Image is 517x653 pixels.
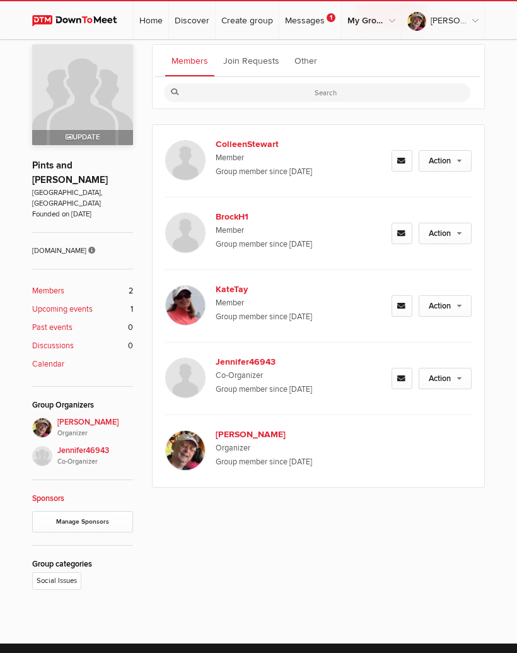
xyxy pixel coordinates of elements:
a: Upcoming events 1 [32,303,133,315]
b: Discussions [32,340,74,352]
span: Co-Organizer [216,368,380,382]
a: Past events 0 [32,322,133,334]
span: [PERSON_NAME] [57,416,133,438]
span: Jennifer46943 [57,445,133,467]
a: Action [419,223,472,244]
b: [PERSON_NAME] [216,428,314,441]
a: [PERSON_NAME] [402,1,484,39]
span: Group member since [DATE] [216,165,380,179]
b: Upcoming events [32,303,93,315]
a: Discover [169,1,215,39]
i: Organizer [57,428,133,438]
span: Founded on [DATE] [32,209,133,220]
a: Messages1 [279,1,341,39]
a: Calendar [32,358,133,370]
span: 1 [327,13,335,22]
img: ColleenStewart [165,140,206,180]
img: Jim Stewart [32,418,52,438]
div: Group Organizers [32,399,133,411]
a: Members [165,45,214,76]
input: Search [164,83,470,102]
a: Jennifer46943Co-Organizer [32,438,133,467]
div: Group categories [32,558,133,570]
a: Update [32,44,133,145]
span: Organizer [216,441,380,455]
a: [PERSON_NAME]Organizer [32,418,133,438]
a: Join Requests [217,45,286,76]
a: Action [419,295,472,317]
img: DownToMeet [32,15,129,26]
img: Jennifer46943 [165,358,206,398]
a: BrockH1 Member Group member since [DATE] [165,197,380,270]
a: [PERSON_NAME] Organizer Group member since [DATE] [165,415,380,488]
img: BrockH1 [165,213,206,253]
a: Create group [216,1,279,39]
a: Discussions 0 [32,340,133,352]
b: Members [32,285,64,297]
img: KateTay [165,285,206,326]
a: ColleenStewart Member Group member since [DATE] [165,125,380,197]
img: Jim Stewart [165,430,206,471]
span: Update [66,133,100,141]
b: ColleenStewart [216,138,314,151]
span: 2 [129,285,133,297]
b: BrockH1 [216,210,314,223]
a: Action [419,150,472,172]
span: Group member since [DATE] [216,237,380,251]
b: Jennifer46943 [216,355,314,368]
a: Jennifer46943 Co-Organizer Group member since [DATE] [165,343,380,415]
span: Member [216,223,380,237]
a: Other [288,45,323,76]
span: Member [216,151,380,165]
a: My Groups [342,1,401,39]
span: 0 [128,322,133,334]
a: Pints and [PERSON_NAME] [32,160,108,186]
span: 0 [128,340,133,352]
a: Sponsors [32,493,64,503]
i: Co-Organizer [57,457,133,467]
b: Calendar [32,358,64,370]
span: [DOMAIN_NAME] [32,232,133,256]
img: Pints and Peterson [32,44,133,145]
span: Member [216,296,380,310]
img: Jennifer46943 [32,446,52,466]
span: 1 [131,303,133,315]
span: Group member since [DATE] [216,382,380,396]
a: Members 2 [32,285,133,297]
span: Group member since [DATE] [216,455,380,469]
a: KateTay Member Group member since [DATE] [165,270,380,343]
b: Past events [32,322,73,334]
span: [GEOGRAPHIC_DATA], [GEOGRAPHIC_DATA] [32,187,133,209]
a: Home [134,1,168,39]
a: Action [419,368,472,389]
a: Manage Sponsors [32,511,133,532]
span: Group member since [DATE] [216,310,380,324]
b: KateTay [216,283,314,296]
